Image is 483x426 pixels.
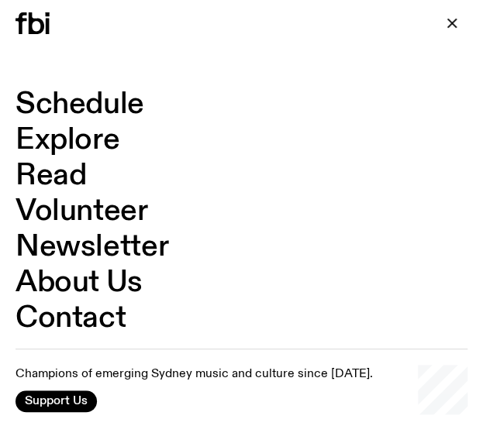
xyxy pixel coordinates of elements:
[16,90,144,119] a: Schedule
[16,197,147,226] a: Volunteer
[16,161,86,191] a: Read
[16,367,373,382] p: Champions of emerging Sydney music and culture since [DATE].
[16,125,119,155] a: Explore
[16,390,97,412] button: Support Us
[16,304,126,333] a: Contact
[25,394,88,408] span: Support Us
[16,268,143,297] a: About Us
[16,232,168,262] a: Newsletter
